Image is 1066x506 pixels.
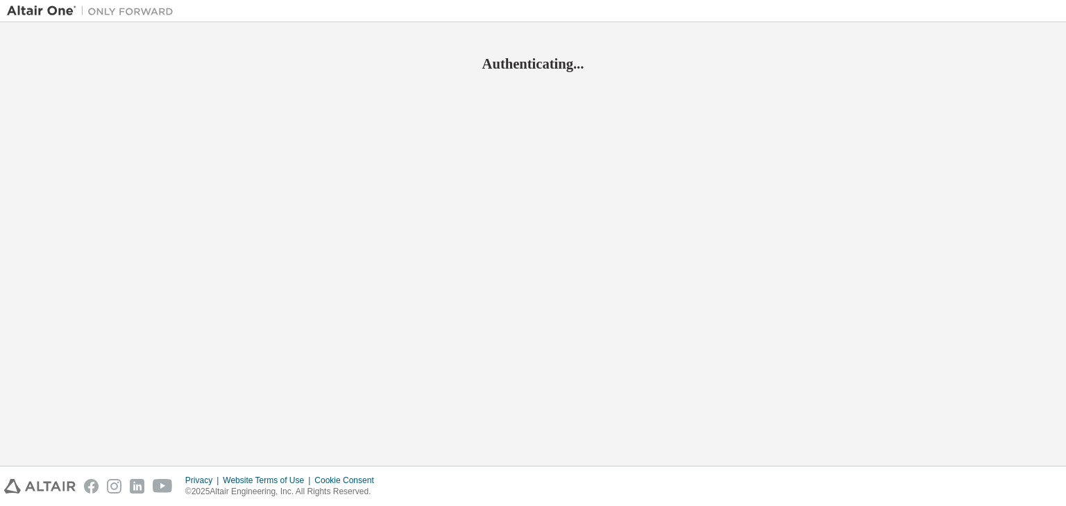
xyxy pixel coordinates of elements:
[223,475,314,486] div: Website Terms of Use
[185,475,223,486] div: Privacy
[130,479,144,494] img: linkedin.svg
[185,486,382,498] p: © 2025 Altair Engineering, Inc. All Rights Reserved.
[7,55,1059,73] h2: Authenticating...
[314,475,382,486] div: Cookie Consent
[84,479,99,494] img: facebook.svg
[4,479,76,494] img: altair_logo.svg
[7,4,180,18] img: Altair One
[107,479,121,494] img: instagram.svg
[153,479,173,494] img: youtube.svg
